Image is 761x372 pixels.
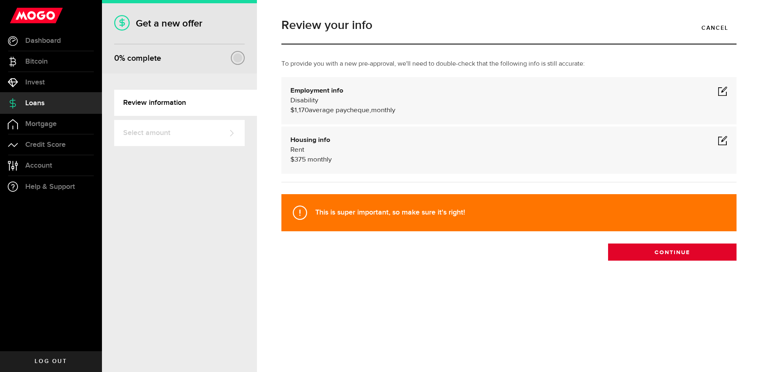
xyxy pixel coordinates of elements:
button: Continue [608,244,737,261]
span: 375 [294,156,306,163]
a: Cancel [693,19,737,36]
span: average paycheque, [309,107,371,114]
span: monthly [371,107,395,114]
div: % complete [114,51,161,66]
strong: This is super important, so make sure it's right! [315,208,465,217]
span: $ [290,156,294,163]
span: $1,170 [290,107,309,114]
p: To provide you with a new pre-approval, we'll need to double-check that the following info is sti... [281,59,737,69]
span: Rent [290,146,304,153]
span: Loans [25,100,44,107]
span: Help & Support [25,183,75,190]
h1: Get a new offer [114,18,245,29]
span: monthly [307,156,332,163]
span: Bitcoin [25,58,48,65]
span: Mortgage [25,120,57,128]
b: Employment info [290,87,343,94]
h1: Review your info [281,19,737,31]
span: Invest [25,79,45,86]
span: Account [25,162,52,169]
span: Dashboard [25,37,61,44]
b: Housing info [290,137,330,144]
button: Open LiveChat chat widget [7,3,31,28]
span: Disability [290,97,318,104]
a: Review information [114,90,257,116]
span: Log out [35,359,67,364]
span: Credit Score [25,141,66,148]
span: 0 [114,53,119,63]
a: Select amount [114,120,245,146]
